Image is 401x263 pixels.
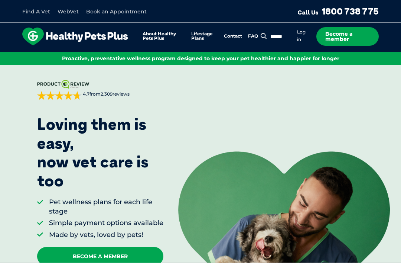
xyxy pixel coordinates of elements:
[191,32,218,41] a: Lifestage Plans
[259,32,268,40] button: Search
[83,91,89,97] strong: 4.7
[297,9,319,16] span: Call Us
[316,27,379,46] a: Become a member
[58,8,79,15] a: WebVet
[248,34,258,39] a: FAQ
[86,8,147,15] a: Book an Appointment
[37,115,163,190] p: Loving them is easy, now vet care is too
[297,6,379,17] a: Call Us1800 738 775
[49,230,163,240] li: Made by vets, loved by pets!
[82,91,130,97] span: from
[224,34,242,39] a: Contact
[22,8,50,15] a: Find A Vet
[37,91,82,100] div: 4.7 out of 5 stars
[62,55,339,62] span: Proactive, preventative wellness program designed to keep your pet healthier and happier for longer
[143,32,185,41] a: About Healthy Pets Plus
[297,29,306,42] a: Log in
[101,91,130,97] span: 2,309 reviews
[37,80,163,100] a: 4.7from2,309reviews
[22,28,128,45] img: hpp-logo
[49,198,163,216] li: Pet wellness plans for each life stage
[49,218,163,228] li: Simple payment options available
